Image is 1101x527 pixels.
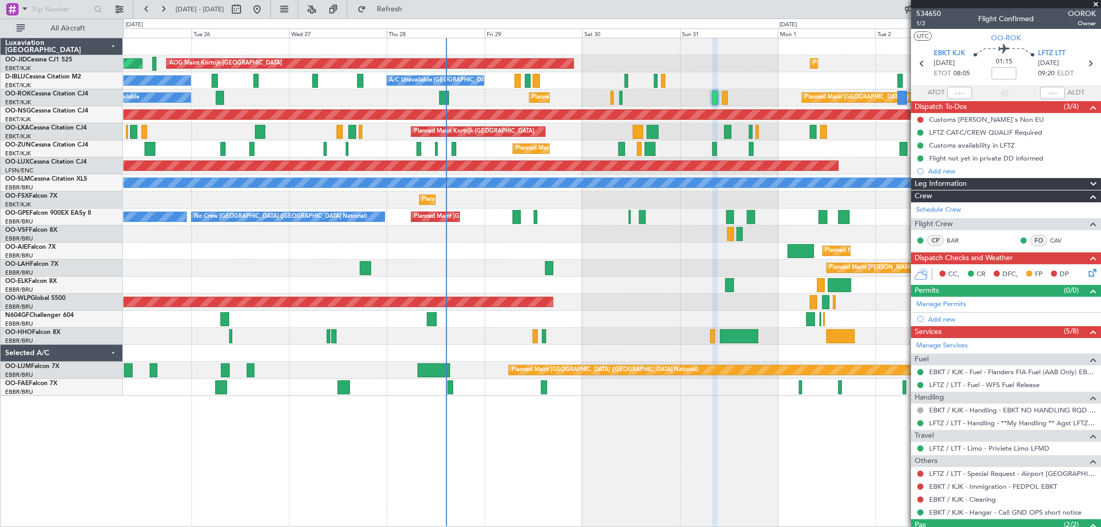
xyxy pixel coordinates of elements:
div: Thu 28 [387,28,484,38]
div: Add new [928,315,1096,324]
span: EBKT KJK [934,49,965,59]
a: OO-WLPGlobal 5500 [5,295,66,301]
span: [DATE] - [DATE] [175,5,224,14]
button: UTC [914,31,932,41]
a: OO-LUMFalcon 7X [5,363,59,370]
span: OO-ELK [5,278,28,284]
span: ALDT [1067,88,1084,98]
span: OO-FAE [5,380,29,387]
button: All Aircraft [11,20,112,37]
div: Planned Maint Kortrijk-[GEOGRAPHIC_DATA] [813,56,933,71]
a: OO-LAHFalcon 7X [5,261,58,267]
a: LFTZ / LTT - Fuel - WFS Fuel Release [929,380,1040,389]
div: Planned Maint Kortrijk-[GEOGRAPHIC_DATA] [422,192,542,207]
span: Services [915,326,942,338]
a: Manage Permits [916,299,966,310]
a: EBBR/BRU [5,286,33,294]
div: Mon 25 [93,28,191,38]
span: OO-VSF [5,227,29,233]
span: OOROK [1068,8,1096,19]
a: OO-ROKCessna Citation CJ4 [5,91,88,97]
input: Trip Number [31,2,91,17]
span: DP [1060,269,1069,280]
span: ETOT [934,69,951,79]
span: All Aircraft [27,25,109,32]
a: EBBR/BRU [5,269,33,277]
span: FP [1035,269,1043,280]
span: DFC, [1002,269,1018,280]
a: EBBR/BRU [5,337,33,345]
a: EBBR/BRU [5,303,33,311]
span: OO-LUM [5,363,31,370]
span: OO-ROK [991,33,1021,43]
button: Refresh [353,1,414,18]
span: (3/4) [1064,101,1079,112]
a: EBBR/BRU [5,371,33,379]
div: Customs availability in LFTZ [929,141,1015,150]
a: EBKT/KJK [5,201,31,209]
div: Planned Maint [GEOGRAPHIC_DATA] ([GEOGRAPHIC_DATA] National) [512,362,698,378]
a: OO-SLMCessna Citation XLS [5,176,87,182]
div: Tue 2 [875,28,973,38]
span: Fuel [915,354,929,365]
a: BAR [947,236,970,245]
div: Fri 29 [485,28,582,38]
a: OO-LXACessna Citation CJ4 [5,125,87,131]
span: [DATE] [1038,58,1059,69]
span: OO-SLM [5,176,30,182]
span: OO-GPE [5,210,29,216]
a: OO-ELKFalcon 8X [5,278,57,284]
div: [DATE] [125,21,143,29]
a: Schedule Crew [916,205,961,215]
span: OO-AIE [5,244,27,250]
a: Manage Services [916,341,968,351]
a: OO-JIDCessna CJ1 525 [5,57,72,63]
span: OO-NSG [5,108,31,114]
div: Planned Maint [GEOGRAPHIC_DATA] ([GEOGRAPHIC_DATA]) [805,90,967,105]
span: Leg Information [915,178,967,190]
input: --:-- [947,87,972,99]
a: EBKT/KJK [5,133,31,140]
div: Planned Maint Kortrijk-[GEOGRAPHIC_DATA] [516,141,636,156]
span: (0/0) [1064,285,1079,296]
span: 534650 [916,8,941,19]
div: Sat 30 [582,28,680,38]
div: Planned Maint Kortrijk-[GEOGRAPHIC_DATA] [532,90,652,105]
span: OO-LXA [5,125,29,131]
span: Others [915,455,937,467]
div: Customs [PERSON_NAME]'s Non EU [929,115,1044,124]
a: D-IBLUCessna Citation M2 [5,74,81,80]
a: OO-NSGCessna Citation CJ4 [5,108,88,114]
a: EBKT / KJK - Hangar - Call GND OPS short notice [929,508,1081,517]
a: EBBR/BRU [5,252,33,260]
div: Tue 26 [192,28,289,38]
span: OO-ROK [5,91,31,97]
div: Planned Maint Kortrijk-[GEOGRAPHIC_DATA] [414,124,534,139]
span: D-IBLU [5,74,25,80]
div: AOG Maint Kortrijk-[GEOGRAPHIC_DATA] [169,56,282,71]
a: EBKT/KJK [5,116,31,123]
a: EBBR/BRU [5,218,33,226]
span: Dispatch To-Dos [915,101,967,113]
span: OO-LAH [5,261,30,267]
div: FO [1030,235,1047,246]
a: EBKT/KJK [5,82,31,89]
span: OO-FSX [5,193,29,199]
span: CR [977,269,985,280]
span: Permits [915,285,939,297]
a: EBKT / KJK - Fuel - Flanders FIA Fuel (AAB Only) EBKT / KJK [929,368,1096,376]
div: Sun 31 [680,28,778,38]
a: LFTZ / LTT - Limo - Priviete Limo LFMD [929,444,1049,453]
span: ELDT [1057,69,1074,79]
div: [DATE] [779,21,797,29]
div: No Crew [GEOGRAPHIC_DATA] ([GEOGRAPHIC_DATA] National) [194,209,367,225]
a: EBKT/KJK [5,65,31,72]
a: EBBR/BRU [5,184,33,191]
a: OO-FAEFalcon 7X [5,380,57,387]
span: OO-ZUN [5,142,31,148]
span: Crew [915,190,932,202]
span: CC, [948,269,960,280]
div: Flight Confirmed [978,14,1034,25]
div: A/C Unavailable [GEOGRAPHIC_DATA]-[GEOGRAPHIC_DATA] [390,73,554,88]
span: 1/2 [916,19,941,28]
